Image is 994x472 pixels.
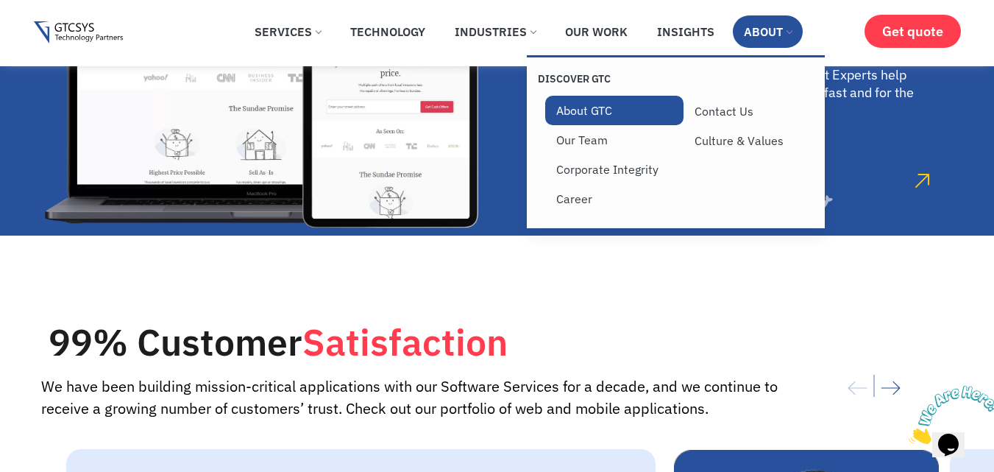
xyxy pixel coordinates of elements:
img: Chat attention grabber [6,6,97,64]
a: Industries [444,15,547,48]
a: Insights [646,15,725,48]
a: About GTC [545,96,684,125]
svg: Next slide [881,372,901,404]
a: Career [545,184,684,214]
a: Get quote [865,15,961,48]
p: We have been building mission-critical applications with our Software Services for a decade, and ... [41,376,781,420]
a: Contact Us [684,96,822,126]
div: 1 / 5 [517,4,948,228]
a: Culture & Values [684,126,822,155]
a: Technology [339,15,436,48]
iframe: chat widget [903,380,994,450]
a: Our Team [545,125,684,155]
h2: 99% Customer [49,324,773,361]
a: Services [244,15,332,48]
a: About [733,15,803,48]
img: Gtcsys logo [34,21,123,44]
span: Satisfaction [302,318,508,366]
a: Our Work [554,15,639,48]
a: Corporate Integrity [545,155,684,184]
p: Discover GTC [538,72,676,85]
span: Get quote [882,24,943,39]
